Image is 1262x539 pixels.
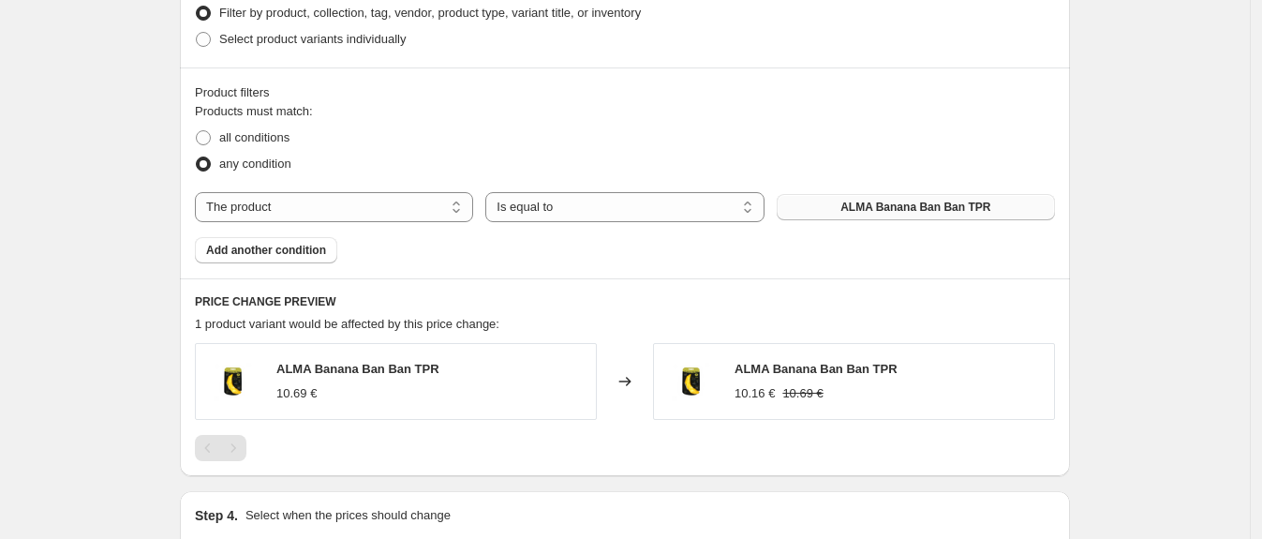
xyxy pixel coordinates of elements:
span: Select product variants individually [219,32,406,46]
span: any condition [219,157,291,171]
span: Filter by product, collection, tag, vendor, product type, variant title, or inventory [219,6,641,20]
span: all conditions [219,130,290,144]
span: ALMA Banana Ban Ban TPR [840,200,990,215]
span: ALMA Banana Ban Ban TPR [735,362,898,376]
img: Alma_Banana_80x.png [205,353,261,410]
span: Add another condition [206,243,326,258]
span: 1 product variant would be affected by this price change: [195,317,499,331]
span: ALMA Banana Ban Ban TPR [276,362,439,376]
button: Add another condition [195,237,337,263]
div: 10.16 € [735,384,775,403]
img: Alma_Banana_80x.png [663,353,720,410]
div: Product filters [195,83,1055,102]
div: 10.69 € [276,384,317,403]
strike: 10.69 € [782,384,823,403]
nav: Pagination [195,435,246,461]
h6: PRICE CHANGE PREVIEW [195,294,1055,309]
button: ALMA Banana Ban Ban TPR [777,194,1055,220]
p: Select when the prices should change [245,506,451,525]
span: Products must match: [195,104,313,118]
h2: Step 4. [195,506,238,525]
